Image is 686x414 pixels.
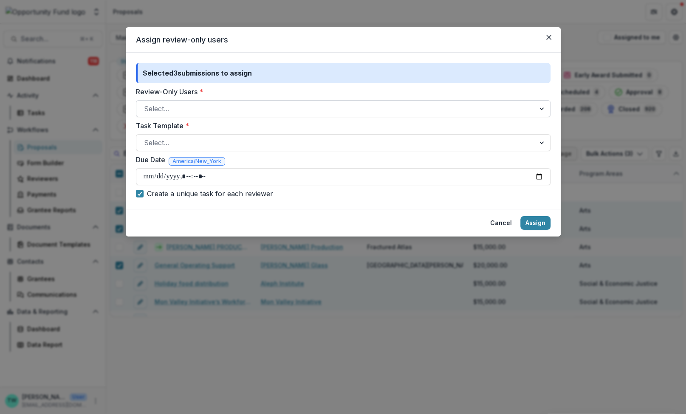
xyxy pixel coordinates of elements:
[542,31,556,44] button: Close
[136,155,165,165] label: Due Date
[485,216,517,230] button: Cancel
[136,87,545,97] label: Review-Only Users
[126,27,561,53] header: Assign review-only users
[172,158,221,164] span: America/New_York
[136,63,550,83] div: Selected 3 submissions to assign
[520,216,550,230] button: Assign
[136,121,545,131] label: Task Template
[147,189,273,199] span: Create a unique task for each reviewer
